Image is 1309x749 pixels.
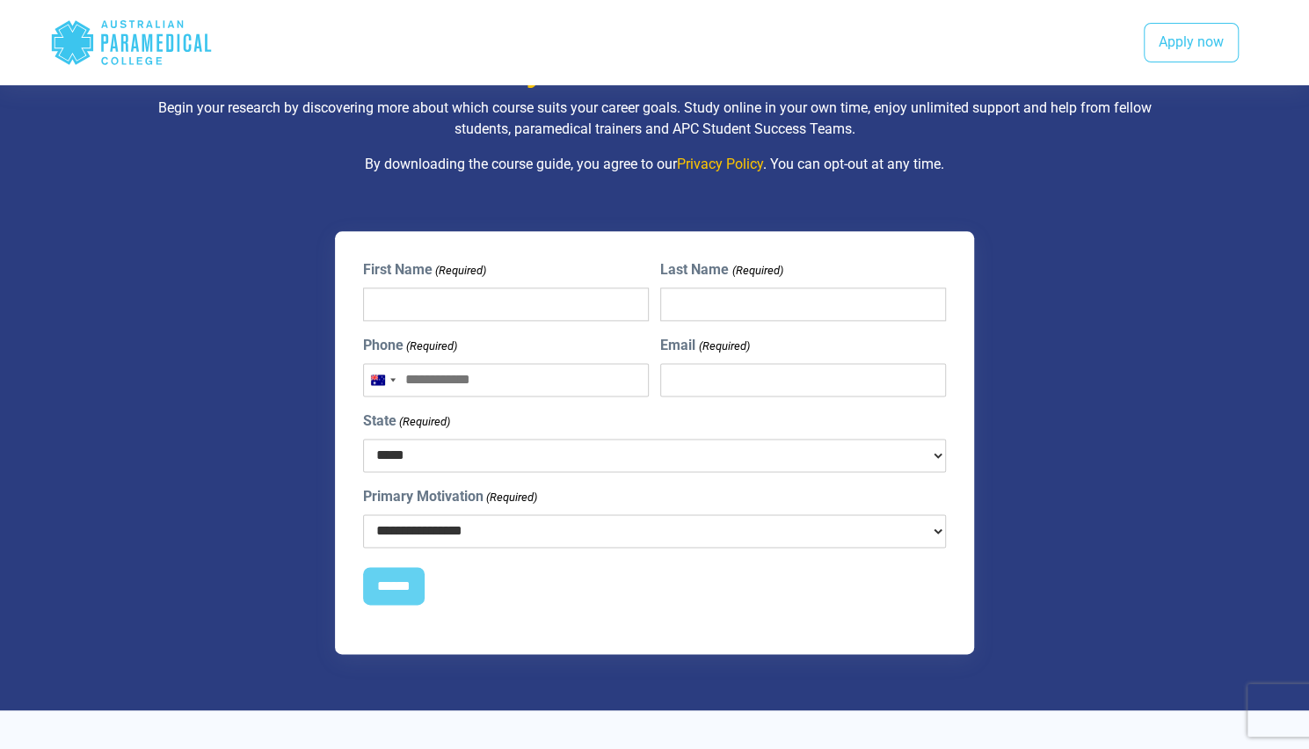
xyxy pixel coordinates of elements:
[364,364,401,396] button: Selected country
[1144,23,1239,63] a: Apply now
[141,98,1169,140] p: Begin your research by discovering more about which course suits your career goals. Study online ...
[363,486,537,507] label: Primary Motivation
[660,335,749,356] label: Email
[697,338,750,355] span: (Required)
[141,154,1169,175] p: By downloading the course guide, you agree to our . You can opt-out at any time.
[50,14,213,71] div: Australian Paramedical College
[363,335,457,356] label: Phone
[363,411,450,432] label: State
[433,262,486,280] span: (Required)
[677,156,763,172] a: Privacy Policy
[363,259,486,280] label: First Name
[731,262,783,280] span: (Required)
[660,259,782,280] label: Last Name
[404,338,457,355] span: (Required)
[397,413,450,431] span: (Required)
[484,489,537,506] span: (Required)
